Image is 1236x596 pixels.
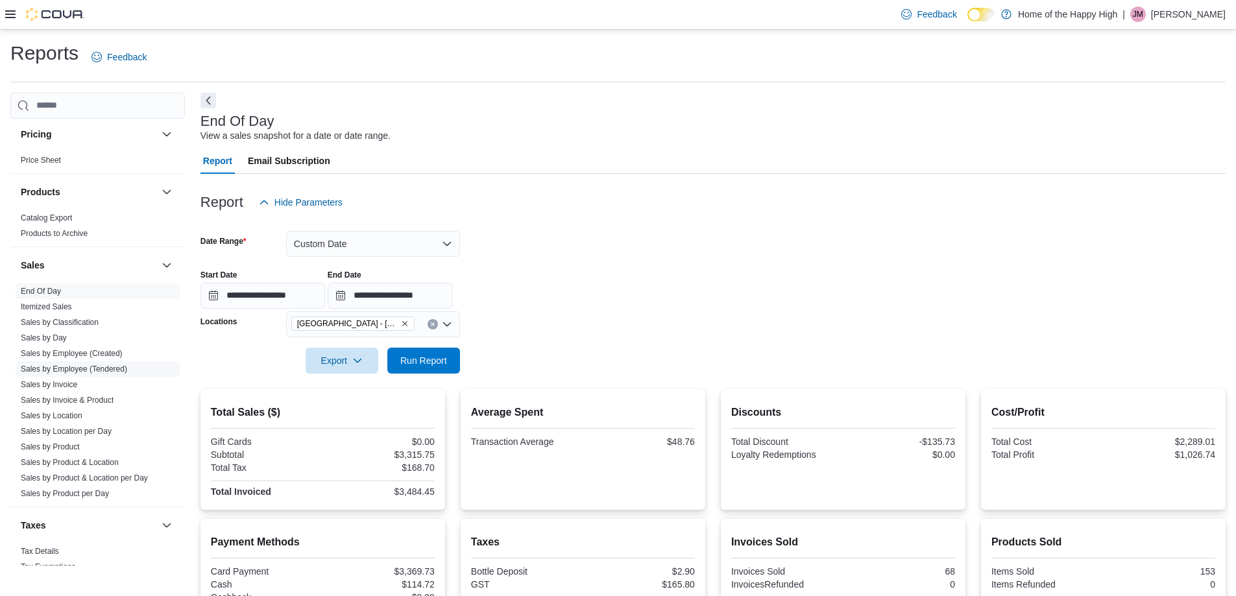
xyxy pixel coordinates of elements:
div: Items Sold [991,566,1101,577]
h3: Taxes [21,519,46,532]
label: Date Range [200,236,247,246]
div: Gift Cards [211,436,321,447]
a: Sales by Invoice [21,380,77,389]
div: 68 [845,566,955,577]
button: Pricing [159,126,175,142]
div: View a sales snapshot for a date or date range. [200,129,391,143]
div: Items Refunded [991,579,1101,590]
a: Sales by Employee (Tendered) [21,364,127,374]
span: Products to Archive [21,228,88,239]
button: Run Report [387,348,460,374]
div: Total Profit [991,449,1101,460]
h1: Reports [10,40,79,66]
a: Sales by Classification [21,318,99,327]
h2: Discounts [731,405,955,420]
a: Sales by Day [21,333,67,342]
span: Report [203,148,232,174]
input: Press the down key to open a popover containing a calendar. [200,283,325,309]
span: Sales by Employee (Created) [21,348,123,359]
h3: Products [21,185,60,198]
button: Products [21,185,156,198]
a: Sales by Product & Location per Day [21,473,148,483]
input: Press the down key to open a popover containing a calendar. [328,283,452,309]
div: GST [471,579,581,590]
div: $165.80 [585,579,695,590]
h2: Products Sold [991,534,1215,550]
a: Sales by Location [21,411,82,420]
span: Sales by Classification [21,317,99,328]
span: Tax Exemptions [21,562,76,572]
a: Sales by Product & Location [21,458,119,467]
button: Custom Date [286,231,460,257]
span: Price Sheet [21,155,61,165]
div: Taxes [10,543,185,580]
a: Price Sheet [21,156,61,165]
h2: Invoices Sold [731,534,955,550]
span: Sales by Location [21,411,82,421]
div: Subtotal [211,449,321,460]
span: Hide Parameters [274,196,343,209]
a: Products to Archive [21,229,88,238]
button: Remove Sherwood Park - Wye Road - Fire & Flower from selection in this group [401,320,409,328]
a: Tax Details [21,547,59,556]
a: Itemized Sales [21,302,72,311]
span: Sales by Location per Day [21,426,112,436]
div: 0 [845,579,955,590]
button: Pricing [21,128,156,141]
a: Sales by Product per Day [21,489,109,498]
div: $48.76 [585,436,695,447]
p: | [1122,6,1125,22]
span: Sales by Product per Day [21,488,109,499]
div: Transaction Average [471,436,581,447]
div: Card Payment [211,566,321,577]
label: End Date [328,270,361,280]
span: Feedback [107,51,147,64]
div: $168.70 [325,462,435,473]
h3: Sales [21,259,45,272]
span: Export [313,348,370,374]
span: Sherwood Park - Wye Road - Fire & Flower [291,316,415,331]
button: Taxes [21,519,156,532]
h2: Total Sales ($) [211,405,435,420]
div: Products [10,210,185,246]
button: Next [200,93,216,108]
div: $3,315.75 [325,449,435,460]
div: Bottle Deposit [471,566,581,577]
span: Run Report [400,354,447,367]
p: Home of the Happy High [1018,6,1117,22]
div: InvoicesRefunded [731,579,841,590]
div: $2,289.01 [1106,436,1215,447]
span: Itemized Sales [21,302,72,312]
button: Clear input [428,319,438,329]
button: Export [306,348,378,374]
a: End Of Day [21,287,61,296]
span: Sales by Employee (Tendered) [21,364,127,374]
span: Feedback [917,8,956,21]
label: Locations [200,316,237,327]
div: Invoices Sold [731,566,841,577]
span: JM [1133,6,1143,22]
h3: Pricing [21,128,51,141]
span: [GEOGRAPHIC_DATA] - [GEOGRAPHIC_DATA] - Fire & Flower [297,317,398,330]
strong: Total Invoiced [211,486,271,497]
div: $2.90 [585,566,695,577]
div: $3,369.73 [325,566,435,577]
span: Sales by Product [21,442,80,452]
button: Products [159,184,175,200]
a: Sales by Employee (Created) [21,349,123,358]
a: Sales by Location per Day [21,427,112,436]
div: Cash [211,579,321,590]
h3: End Of Day [200,113,274,129]
div: $114.72 [325,579,435,590]
span: Dark Mode [967,21,968,22]
div: Total Cost [991,436,1101,447]
div: 153 [1106,566,1215,577]
div: $1,026.74 [1106,449,1215,460]
a: Sales by Invoice & Product [21,396,114,405]
a: Catalog Export [21,213,72,222]
button: Sales [21,259,156,272]
input: Dark Mode [967,8,995,21]
span: Sales by Invoice [21,379,77,390]
div: $0.00 [325,436,435,447]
